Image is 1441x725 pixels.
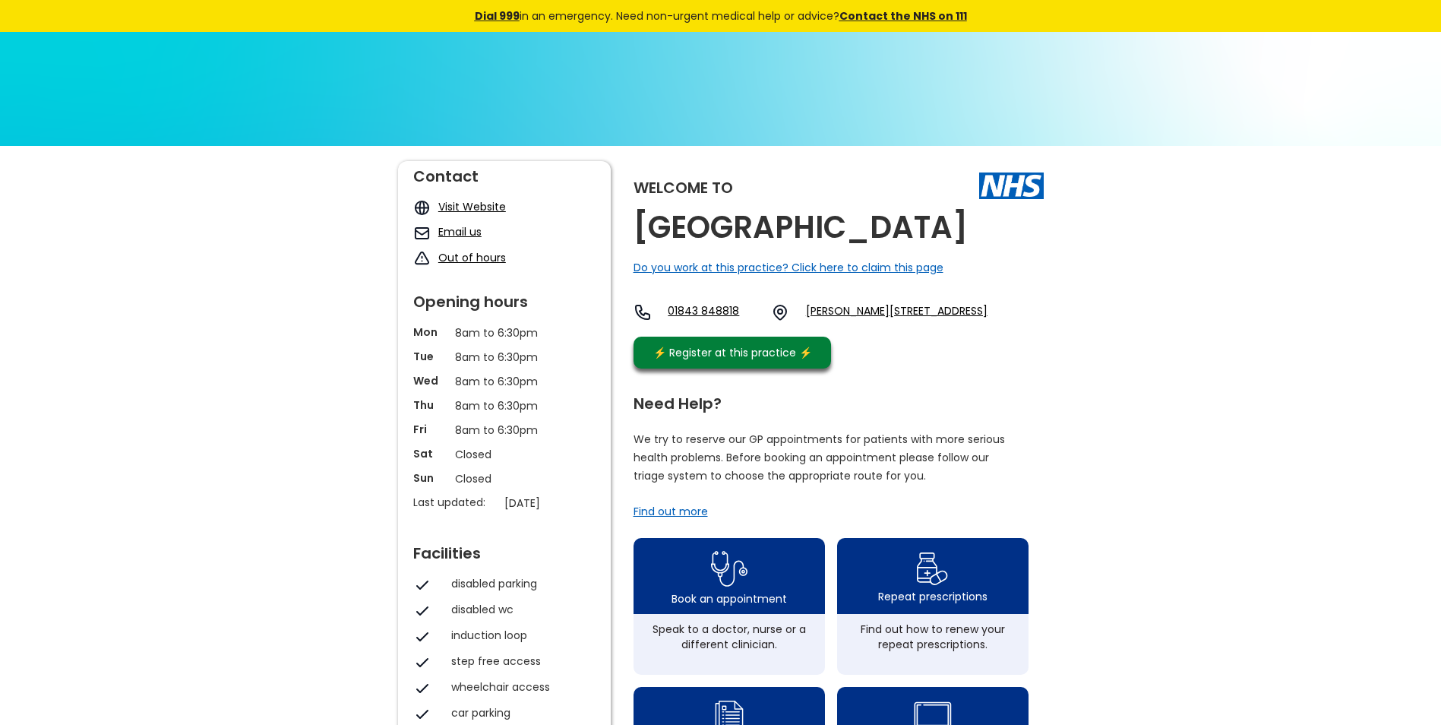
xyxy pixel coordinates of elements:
[413,349,447,364] p: Tue
[641,622,817,652] div: Speak to a doctor, nurse or a different clinician.
[837,538,1029,675] a: repeat prescription iconRepeat prescriptionsFind out how to renew your repeat prescriptions.
[634,211,968,245] h2: [GEOGRAPHIC_DATA]
[634,260,943,275] a: Do you work at this practice? Click here to claim this page
[916,549,949,589] img: repeat prescription icon
[451,654,588,669] div: step free access
[455,422,554,438] p: 8am to 6:30pm
[878,589,988,604] div: Repeat prescriptions
[672,591,787,606] div: Book an appointment
[634,538,825,675] a: book appointment icon Book an appointmentSpeak to a doctor, nurse or a different clinician.
[634,303,652,321] img: telephone icon
[438,199,506,214] a: Visit Website
[845,622,1021,652] div: Find out how to renew your repeat prescriptions.
[451,679,588,695] div: wheelchair access
[413,250,431,268] img: exclamation icon
[413,373,447,388] p: Wed
[646,344,820,361] div: ⚡️ Register at this practice ⚡️
[451,628,588,643] div: induction loop
[634,430,1006,485] p: We try to reserve our GP appointments for patients with more serious health problems. Before book...
[455,373,554,390] p: 8am to 6:30pm
[413,470,447,486] p: Sun
[413,538,596,561] div: Facilities
[839,8,967,24] a: Contact the NHS on 111
[634,180,733,195] div: Welcome to
[438,224,482,239] a: Email us
[413,397,447,413] p: Thu
[668,303,759,321] a: 01843 848818
[438,250,506,265] a: Out of hours
[634,337,831,369] a: ⚡️ Register at this practice ⚡️
[413,422,447,437] p: Fri
[413,325,447,340] p: Mon
[711,546,747,591] img: book appointment icon
[475,8,520,24] a: Dial 999
[413,495,497,510] p: Last updated:
[455,325,554,341] p: 8am to 6:30pm
[455,470,554,487] p: Closed
[451,576,588,591] div: disabled parking
[413,161,596,184] div: Contact
[451,705,588,720] div: car parking
[413,199,431,217] img: globe icon
[504,495,603,511] p: [DATE]
[413,287,596,309] div: Opening hours
[979,173,1044,198] img: The NHS logo
[413,446,447,461] p: Sat
[634,504,708,519] a: Find out more
[371,8,1070,24] div: in an emergency. Need non-urgent medical help or advice?
[771,303,789,321] img: practice location icon
[806,303,988,321] a: [PERSON_NAME][STREET_ADDRESS]
[455,349,554,366] p: 8am to 6:30pm
[413,224,431,242] img: mail icon
[455,446,554,463] p: Closed
[451,602,588,617] div: disabled wc
[634,388,1029,411] div: Need Help?
[455,397,554,414] p: 8am to 6:30pm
